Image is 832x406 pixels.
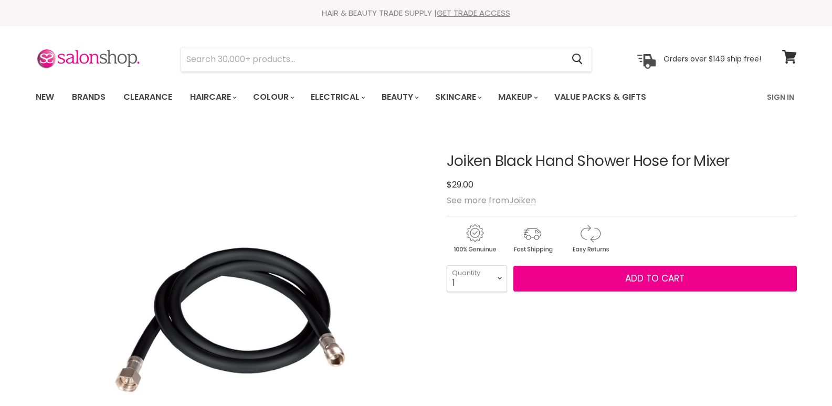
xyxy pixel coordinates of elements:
[447,179,473,191] span: $29.00
[664,54,761,64] p: Orders over $149 ship free!
[427,86,488,108] a: Skincare
[562,223,618,255] img: returns.gif
[546,86,654,108] a: Value Packs & Gifts
[374,86,425,108] a: Beauty
[23,82,810,112] nav: Main
[181,47,592,72] form: Product
[490,86,544,108] a: Makeup
[23,8,810,18] div: HAIR & BEAUTY TRADE SUPPLY |
[115,86,180,108] a: Clearance
[182,86,243,108] a: Haircare
[447,194,536,206] span: See more from
[303,86,372,108] a: Electrical
[245,86,301,108] a: Colour
[447,223,502,255] img: genuine.gif
[437,7,510,18] a: GET TRADE ACCESS
[181,47,564,71] input: Search
[564,47,592,71] button: Search
[28,82,708,112] ul: Main menu
[625,272,684,285] span: Add to cart
[28,86,62,108] a: New
[64,86,113,108] a: Brands
[761,86,801,108] a: Sign In
[513,266,797,292] button: Add to cart
[447,153,797,170] h1: Joiken Black Hand Shower Hose for Mixer
[509,194,536,206] a: Joiken
[504,223,560,255] img: shipping.gif
[447,265,507,292] select: Quantity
